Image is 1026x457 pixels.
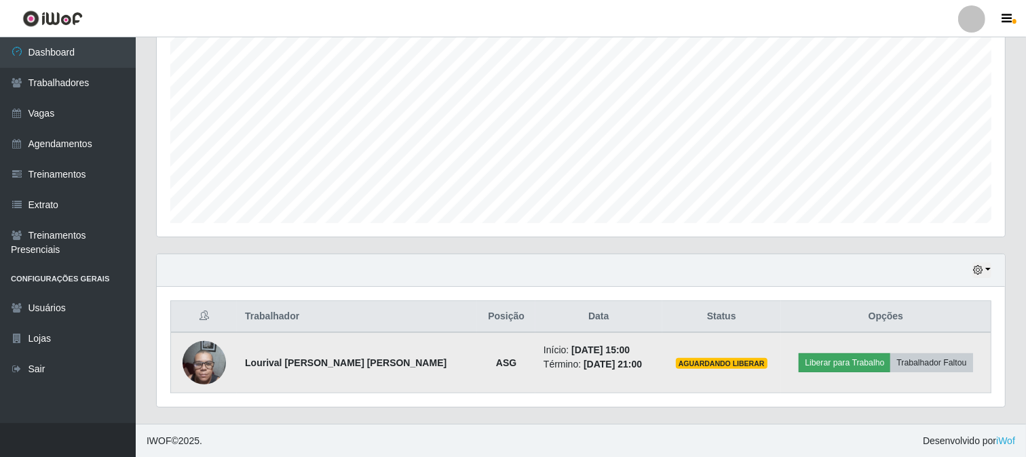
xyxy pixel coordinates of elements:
[544,343,654,357] li: Início:
[477,301,535,333] th: Posição
[584,359,642,370] time: [DATE] 21:00
[571,344,630,355] time: [DATE] 15:00
[996,435,1015,446] a: iWof
[890,353,972,372] button: Trabalhador Faltou
[147,435,172,446] span: IWOF
[22,10,83,27] img: CoreUI Logo
[544,357,654,372] li: Término:
[781,301,991,333] th: Opções
[245,357,446,368] strong: Lourival [PERSON_NAME] [PERSON_NAME]
[923,434,1015,448] span: Desenvolvido por
[535,301,662,333] th: Data
[676,358,767,369] span: AGUARDANDO LIBERAR
[496,357,516,368] strong: ASG
[183,334,226,391] img: 1752365039975.jpeg
[662,301,781,333] th: Status
[237,301,477,333] th: Trabalhador
[147,434,202,448] span: © 2025 .
[799,353,890,372] button: Liberar para Trabalho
